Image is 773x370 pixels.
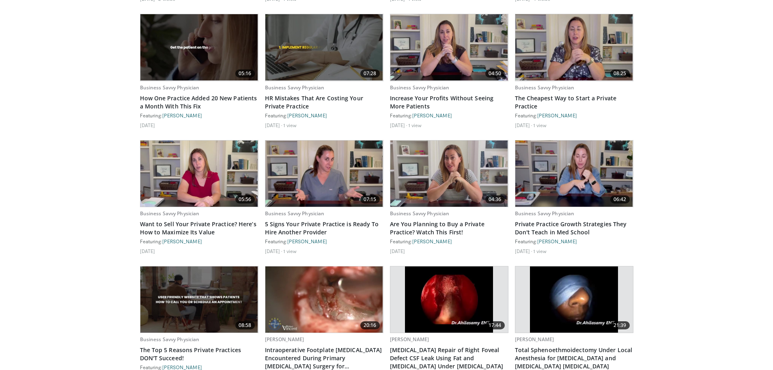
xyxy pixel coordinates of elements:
div: Featuring: [265,112,383,119]
span: 04:50 [485,69,505,78]
a: Business Savvy Physician [390,84,450,91]
a: Business Savvy Physician [140,210,200,217]
li: 1 view [283,122,297,128]
a: [PERSON_NAME] [537,238,577,244]
li: 1 view [533,122,547,128]
div: Featuring: [265,238,383,245]
a: 05:56 [140,141,258,207]
li: 1 view [408,122,422,128]
a: 06:42 [515,141,633,207]
img: edcfda69-97e3-4e55-b5d0-be36825368fb.620x360_q85_upscale.jpg [515,141,633,207]
a: Business Savvy Physician [140,336,200,343]
li: [DATE] [515,122,532,128]
a: [PERSON_NAME] [412,238,452,244]
img: f7e254ea-29fc-4d00-a48b-c28603052297.620x360_q85_upscale.jpg [265,141,383,207]
a: [PERSON_NAME] [515,336,554,343]
img: beb0179b-a005-426d-9f83-fd5ccdb93baa.620x360_q85_upscale.jpg [530,266,618,333]
a: Business Savvy Physician [265,210,325,217]
span: 21:39 [610,321,630,329]
a: Are You Planning to Buy a Private Practice? Watch This First! [390,220,508,236]
a: [PERSON_NAME] [265,336,304,343]
a: Business Savvy Physician [515,84,575,91]
a: 5 Signs Your Private Practice is Ready To Hire Another Provider [265,220,383,236]
li: [DATE] [140,122,155,128]
a: [PERSON_NAME] [537,113,577,118]
a: 04:50 [390,14,508,80]
a: Private Practice Growth Strategies They Don't Teach in Med School [515,220,633,236]
li: [DATE] [140,248,155,254]
img: d8d0c5e1-0535-4009-b1a2-e278f99d6af1.620x360_q85_upscale.jpg [390,141,508,207]
li: [DATE] [265,248,282,254]
span: 08:58 [235,321,255,329]
a: [PERSON_NAME] [162,113,202,118]
a: Business Savvy Physician [140,84,200,91]
a: [PERSON_NAME] [287,238,327,244]
a: [PERSON_NAME] [162,364,202,370]
li: 1 view [533,248,547,254]
img: 91028a78-7887-4b73-aa20-d4fc93d7df92.620x360_q85_upscale.jpg [140,14,258,80]
span: 07:28 [360,69,380,78]
span: 17:44 [485,321,505,329]
li: [DATE] [390,122,407,128]
span: 05:16 [235,69,255,78]
li: [DATE] [265,122,282,128]
span: 04:36 [485,195,505,203]
img: ff4f6752-beec-4b8f-bfdb-2ff78b250362.620x360_q85_upscale.jpg [390,14,508,80]
div: Featuring: [140,238,258,245]
a: How One Practice Added 20 New Patients a Month With This Fix [140,94,258,110]
a: 20:16 [265,266,383,333]
a: 05:16 [140,14,258,80]
a: 08:25 [515,14,633,80]
a: HR Mistakes That Are Costing Your Private Practice [265,94,383,110]
a: [PERSON_NAME] [412,113,452,118]
a: Business Savvy Physician [515,210,575,217]
a: 08:58 [140,266,258,333]
div: Featuring: [515,238,633,245]
a: [PERSON_NAME] [287,113,327,118]
a: Want to Sell Your Private Practice? Here’s How to Maximize Its Value [140,220,258,236]
img: cd4d8629-e8bf-4603-9148-aeed655cd7ee.620x360_q85_upscale.jpg [515,14,633,80]
a: 07:15 [265,141,383,207]
a: Business Savvy Physician [390,210,450,217]
div: Featuring: [515,112,633,119]
li: [DATE] [390,248,405,254]
a: Increase Your Profits Without Seeing More Patients [390,94,508,110]
a: 21:39 [515,266,633,333]
a: 07:28 [265,14,383,80]
a: The Cheapest Way to Start a Private Practice [515,94,633,110]
span: 05:56 [235,195,255,203]
img: cb649aa8-77ba-49bd-8b8e-ab770abf61a7.620x360_q85_upscale.jpg [140,141,258,207]
span: 07:15 [360,195,380,203]
li: [DATE] [515,248,532,254]
div: Featuring: [390,238,508,245]
span: 06:42 [610,195,630,203]
img: da0e661b-3178-4e6d-891c-fa74c539f1a2.620x360_q85_upscale.jpg [265,14,383,80]
a: The Top 5 Reasons Private Practices DON'T Succeed! [140,346,258,362]
img: 8e845931-1a52-492a-bbb5-1cb61281a6e2.620x360_q85_upscale.jpg [140,266,258,333]
span: 20:16 [360,321,380,329]
span: 08:25 [610,69,630,78]
img: d124635b-8e67-4143-b243-8c018475eabc.620x360_q85_upscale.jpg [265,266,383,333]
div: Featuring: [390,112,508,119]
a: 04:36 [390,141,508,207]
li: 1 view [283,248,297,254]
img: 8b31cfd1-eaab-4499-b805-9b434dfea372.620x360_q85_upscale.jpg [405,266,493,333]
a: Business Savvy Physician [265,84,325,91]
a: [PERSON_NAME] [390,336,429,343]
a: 17:44 [390,266,508,333]
div: Featuring: [140,112,258,119]
a: [PERSON_NAME] [162,238,202,244]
